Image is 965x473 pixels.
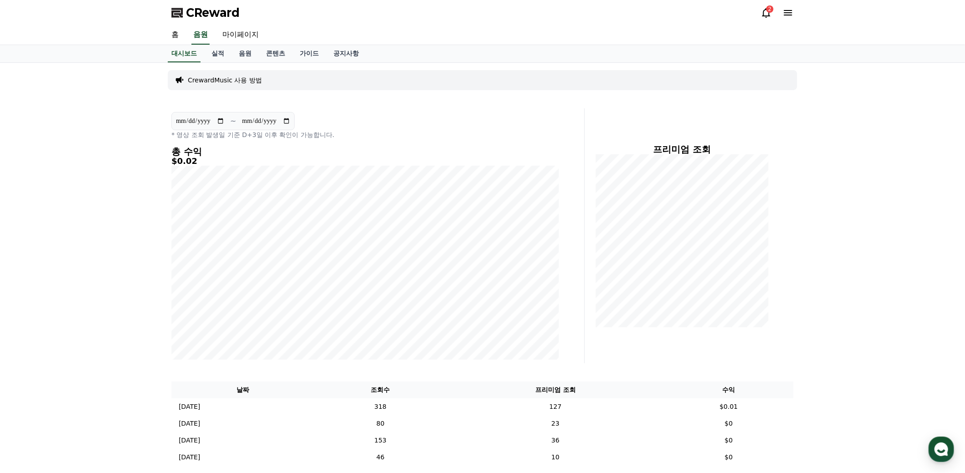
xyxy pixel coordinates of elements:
th: 날짜 [171,381,314,398]
span: 대화 [83,303,94,310]
td: $0 [664,415,794,432]
p: * 영상 조회 발생일 기준 D+3일 이후 확인이 가능합니다. [171,130,559,139]
a: 콘텐츠 [259,45,292,62]
td: 36 [447,432,664,449]
a: 공지사항 [326,45,366,62]
td: 127 [447,398,664,415]
td: $0 [664,449,794,466]
a: 음원 [231,45,259,62]
td: $0.01 [664,398,794,415]
p: [DATE] [179,436,200,445]
th: 수익 [664,381,794,398]
a: CrewardMusic 사용 방법 [188,76,262,85]
th: 프리미엄 조회 [447,381,664,398]
span: 설정 [141,302,151,310]
a: 홈 [164,25,186,45]
p: ~ [230,116,236,127]
span: 홈 [29,302,34,310]
td: 318 [314,398,447,415]
a: 실적 [204,45,231,62]
div: 2 [766,5,774,13]
td: 80 [314,415,447,432]
span: CReward [186,5,240,20]
a: 가이드 [292,45,326,62]
p: [DATE] [179,419,200,428]
a: 2 [761,7,772,18]
p: [DATE] [179,402,200,412]
a: 마이페이지 [215,25,266,45]
h5: $0.02 [171,157,559,166]
a: CReward [171,5,240,20]
td: 46 [314,449,447,466]
h4: 프리미엄 조회 [592,144,772,154]
a: 음원 [191,25,210,45]
a: 대화 [60,289,117,311]
a: 설정 [117,289,175,311]
a: 대시보드 [168,45,201,62]
h4: 총 수익 [171,147,559,157]
p: [DATE] [179,453,200,462]
a: 홈 [3,289,60,311]
th: 조회수 [314,381,447,398]
td: 10 [447,449,664,466]
td: 153 [314,432,447,449]
td: 23 [447,415,664,432]
td: $0 [664,432,794,449]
